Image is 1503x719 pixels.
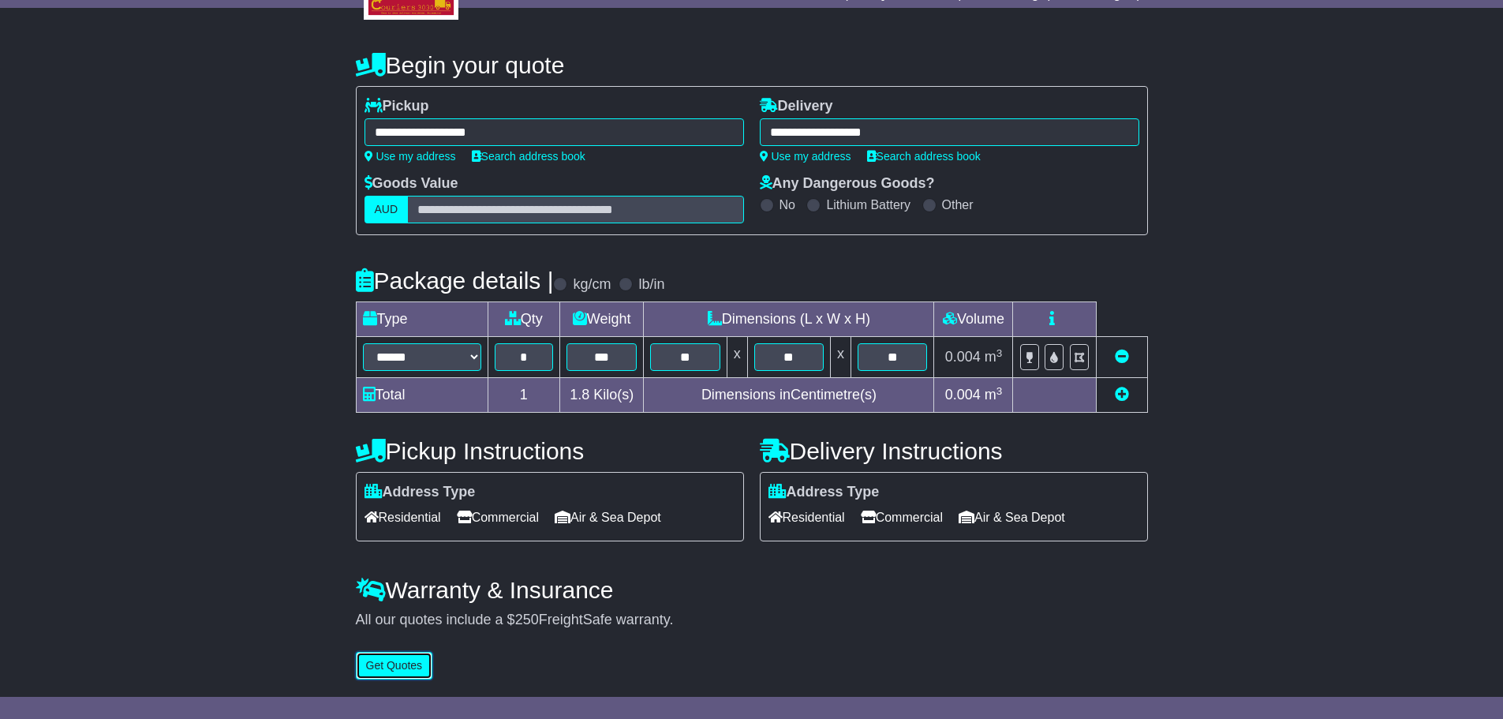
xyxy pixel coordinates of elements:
label: No [780,197,795,212]
span: Residential [365,505,441,530]
span: Air & Sea Depot [959,505,1065,530]
h4: Pickup Instructions [356,438,744,464]
td: x [831,337,851,378]
td: Dimensions in Centimetre(s) [644,378,934,413]
sup: 3 [996,347,1003,359]
td: Dimensions (L x W x H) [644,302,934,337]
label: kg/cm [573,276,611,294]
span: 1.8 [570,387,589,403]
span: Commercial [457,505,539,530]
span: m [985,387,1003,403]
td: 1 [488,378,560,413]
span: Air & Sea Depot [555,505,661,530]
td: Volume [934,302,1013,337]
h4: Warranty & Insurance [356,577,1148,603]
span: 0.004 [945,387,981,403]
td: Total [356,378,488,413]
a: Add new item [1115,387,1129,403]
span: 250 [515,612,539,627]
label: AUD [365,196,409,223]
label: Lithium Battery [826,197,910,212]
button: Get Quotes [356,652,433,680]
sup: 3 [996,385,1003,397]
td: Kilo(s) [560,378,644,413]
td: Weight [560,302,644,337]
a: Use my address [365,150,456,163]
h4: Package details | [356,268,554,294]
a: Search address book [472,150,585,163]
td: Qty [488,302,560,337]
span: m [985,349,1003,365]
a: Remove this item [1115,349,1129,365]
td: Type [356,302,488,337]
label: Delivery [760,98,833,115]
a: Use my address [760,150,851,163]
label: Address Type [365,484,476,501]
h4: Delivery Instructions [760,438,1148,464]
span: Residential [768,505,845,530]
label: Address Type [768,484,880,501]
td: x [727,337,747,378]
span: Commercial [861,505,943,530]
label: Pickup [365,98,429,115]
label: Other [942,197,974,212]
a: Search address book [867,150,981,163]
label: Goods Value [365,175,458,193]
div: All our quotes include a $ FreightSafe warranty. [356,612,1148,629]
label: Any Dangerous Goods? [760,175,935,193]
span: 0.004 [945,349,981,365]
label: lb/in [638,276,664,294]
h4: Begin your quote [356,52,1148,78]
